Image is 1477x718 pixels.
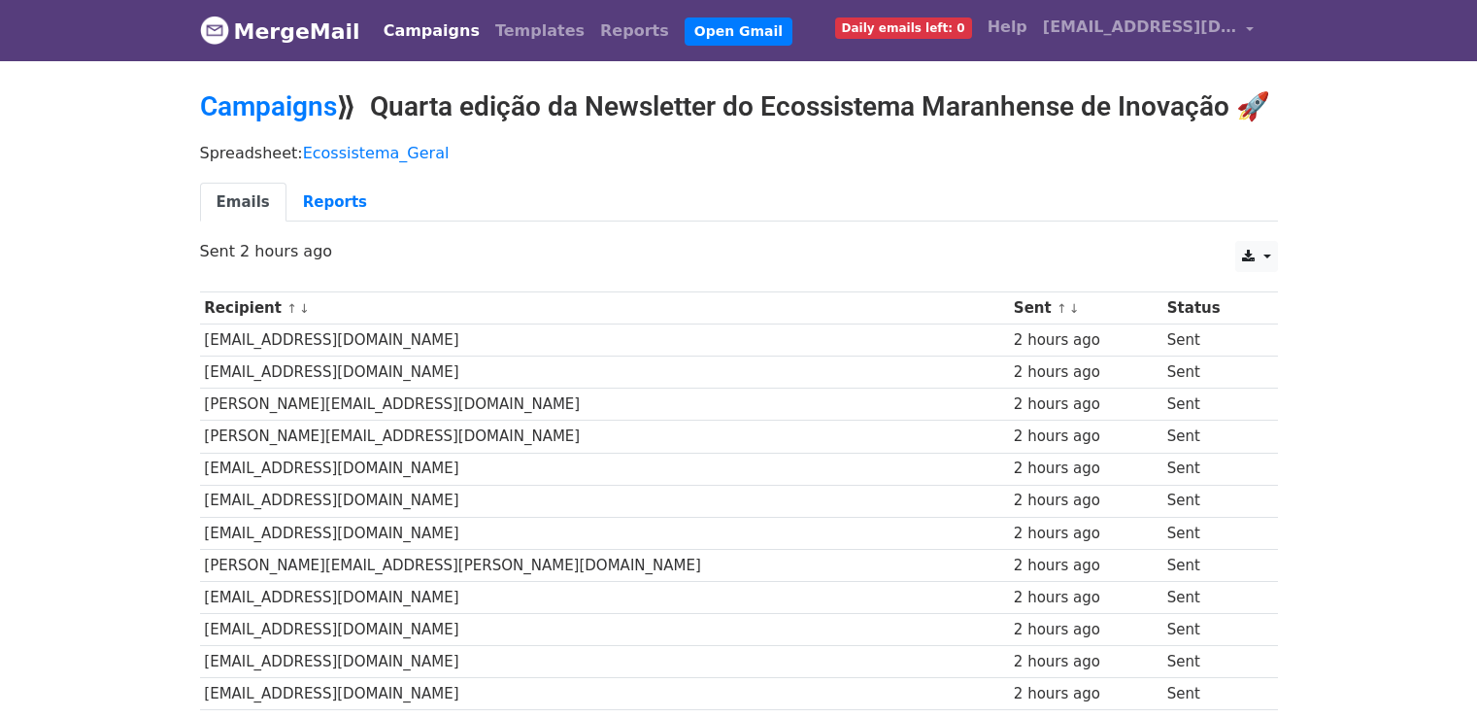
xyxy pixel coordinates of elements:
[1162,517,1262,549] td: Sent
[592,12,677,51] a: Reports
[1162,357,1262,389] td: Sent
[200,421,1010,453] td: [PERSON_NAME][EMAIL_ADDRESS][DOMAIN_NAME]
[1162,389,1262,421] td: Sent
[1014,651,1158,673] div: 2 hours ago
[1069,301,1080,316] a: ↓
[376,12,487,51] a: Campaigns
[200,183,286,222] a: Emails
[200,325,1010,357] td: [EMAIL_ADDRESS][DOMAIN_NAME]
[200,614,1010,646] td: [EMAIL_ADDRESS][DOMAIN_NAME]
[1014,523,1158,545] div: 2 hours ago
[200,485,1010,517] td: [EMAIL_ADDRESS][DOMAIN_NAME]
[200,678,1010,710] td: [EMAIL_ADDRESS][DOMAIN_NAME]
[1162,646,1262,678] td: Sent
[1035,8,1262,53] a: [EMAIL_ADDRESS][DOMAIN_NAME]
[286,183,384,222] a: Reports
[200,581,1010,613] td: [EMAIL_ADDRESS][DOMAIN_NAME]
[835,17,972,39] span: Daily emails left: 0
[1014,555,1158,577] div: 2 hours ago
[200,517,1010,549] td: [EMAIL_ADDRESS][DOMAIN_NAME]
[1162,678,1262,710] td: Sent
[200,292,1010,325] th: Recipient
[1014,587,1158,609] div: 2 hours ago
[200,646,1010,678] td: [EMAIL_ADDRESS][DOMAIN_NAME]
[685,17,792,46] a: Open Gmail
[200,453,1010,485] td: [EMAIL_ADDRESS][DOMAIN_NAME]
[1162,614,1262,646] td: Sent
[1162,453,1262,485] td: Sent
[1162,549,1262,581] td: Sent
[200,389,1010,421] td: [PERSON_NAME][EMAIL_ADDRESS][DOMAIN_NAME]
[200,357,1010,389] td: [EMAIL_ADDRESS][DOMAIN_NAME]
[200,11,360,51] a: MergeMail
[1014,683,1158,705] div: 2 hours ago
[200,16,229,45] img: MergeMail logo
[1014,329,1158,352] div: 2 hours ago
[299,301,310,316] a: ↓
[1014,458,1158,480] div: 2 hours ago
[1162,292,1262,325] th: Status
[1014,490,1158,512] div: 2 hours ago
[1009,292,1162,325] th: Sent
[200,90,337,122] a: Campaigns
[487,12,592,51] a: Templates
[1057,301,1067,316] a: ↑
[1162,581,1262,613] td: Sent
[1162,485,1262,517] td: Sent
[200,90,1278,123] h2: ⟫ Quarta edição da Newsletter do Ecossistema Maranhense de Inovação 🚀
[200,549,1010,581] td: [PERSON_NAME][EMAIL_ADDRESS][PERSON_NAME][DOMAIN_NAME]
[303,144,450,162] a: Ecossistema_Geral
[1014,426,1158,448] div: 2 hours ago
[1014,393,1158,416] div: 2 hours ago
[286,301,297,316] a: ↑
[1014,361,1158,384] div: 2 hours ago
[1162,421,1262,453] td: Sent
[1014,619,1158,641] div: 2 hours ago
[827,8,980,47] a: Daily emails left: 0
[200,143,1278,163] p: Spreadsheet:
[1043,16,1237,39] span: [EMAIL_ADDRESS][DOMAIN_NAME]
[1162,325,1262,357] td: Sent
[980,8,1035,47] a: Help
[200,241,1278,261] p: Sent 2 hours ago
